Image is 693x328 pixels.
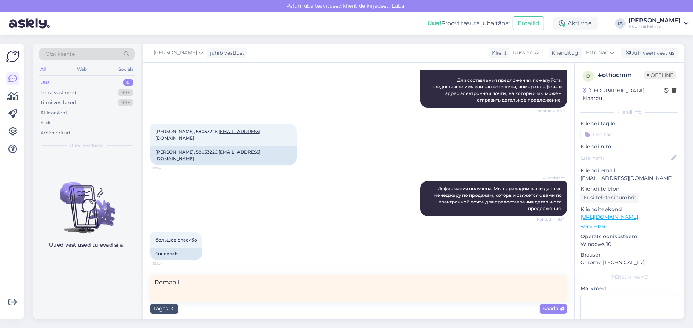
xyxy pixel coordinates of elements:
[580,143,678,151] p: Kliendi nimi
[537,175,565,181] span: AI Assistent
[152,261,180,266] span: 19:15
[580,251,678,259] p: Brauser
[427,20,441,27] b: Uus!
[513,16,544,30] button: Emailid
[434,186,563,211] span: Информация получена. Мы передадим ваши данные менеджеру по продажам, который свяжется с вами по э...
[580,274,678,280] div: [PERSON_NAME]
[33,169,141,235] img: No chats
[621,48,678,58] div: Arhiveeri vestlus
[580,285,678,292] p: Märkmed
[40,99,76,106] div: Tiimi vestlused
[580,193,639,203] div: Küsi telefoninumbrit
[580,120,678,128] p: Kliendi tag'id
[45,50,75,58] span: Otsi kliente
[537,217,565,222] span: Nähtud ✓ 19:14
[580,174,678,182] p: [EMAIL_ADDRESS][DOMAIN_NAME]
[427,19,510,28] div: Proovi tasuta juba täna:
[580,206,678,213] p: Klienditeekond
[40,89,77,96] div: Minu vestlused
[598,71,644,80] div: # otfiocmm
[150,275,567,302] textarea: Romani
[629,23,681,29] div: Puumarket AS
[117,65,135,74] div: Socials
[583,87,664,102] div: [GEOGRAPHIC_DATA], Maardu
[155,129,261,141] span: [PERSON_NAME], 58053226,
[154,49,197,57] span: [PERSON_NAME]
[155,237,197,243] span: большое спасибо
[586,49,608,57] span: Estonian
[580,233,678,240] p: Operatsioonisüsteem
[513,49,533,57] span: Russian
[76,65,89,74] div: Web
[150,146,297,165] div: [PERSON_NAME], 58053226,
[150,248,202,260] div: Suur aitäh
[537,108,565,114] span: Nähtud ✓ 19:13
[580,223,678,230] p: Vaata edasi ...
[580,167,678,174] p: Kliendi email
[70,142,104,149] span: Uued vestlused
[629,18,689,29] a: [PERSON_NAME]Puumarket AS
[123,79,133,86] div: 0
[581,154,670,162] input: Lisa nimi
[543,305,564,312] span: Saada
[629,18,681,23] div: [PERSON_NAME]
[118,89,133,96] div: 99+
[40,109,67,117] div: AI Assistent
[580,259,678,266] p: Chrome [TECHNICAL_ID]
[40,129,70,137] div: Arhiveeritud
[390,3,407,9] span: Luba
[39,65,47,74] div: All
[580,109,678,115] div: Kliendi info
[152,165,180,171] span: 19:14
[580,129,678,140] input: Lisa tag
[615,18,626,29] div: IA
[118,99,133,106] div: 99+
[40,119,51,126] div: Kõik
[6,49,20,63] img: Askly Logo
[489,49,507,57] div: Klient
[553,17,598,30] div: Aktiivne
[586,73,590,79] span: o
[580,185,678,193] p: Kliendi telefon
[644,71,676,79] span: Offline
[49,241,125,249] p: Uued vestlused tulevad siia.
[549,49,580,57] div: Klienditugi
[40,79,50,86] div: Uus
[150,304,178,314] div: Tagasi
[580,214,638,220] a: [URL][DOMAIN_NAME]
[207,49,244,57] div: juhib vestlust
[580,240,678,248] p: Windows 10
